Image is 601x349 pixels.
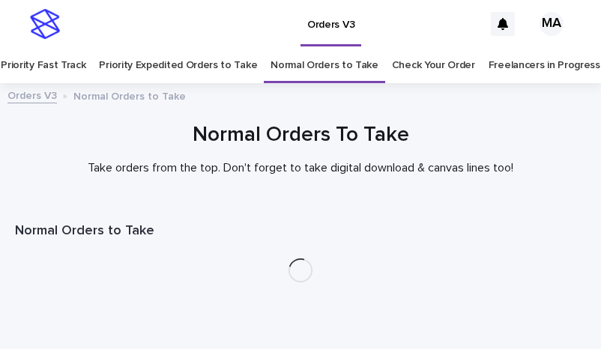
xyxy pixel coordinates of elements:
[99,48,257,83] a: Priority Expedited Orders to Take
[1,48,85,83] a: Priority Fast Track
[7,86,57,103] a: Orders V3
[392,48,475,83] a: Check Your Order
[271,48,378,83] a: Normal Orders to Take
[30,9,60,39] img: stacker-logo-s-only.png
[15,121,586,149] h1: Normal Orders To Take
[73,87,186,103] p: Normal Orders to Take
[540,12,564,36] div: MA
[15,222,586,240] h1: Normal Orders to Take
[489,48,600,83] a: Freelancers in Progress
[15,161,586,175] p: Take orders from the top. Don't forget to take digital download & canvas lines too!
